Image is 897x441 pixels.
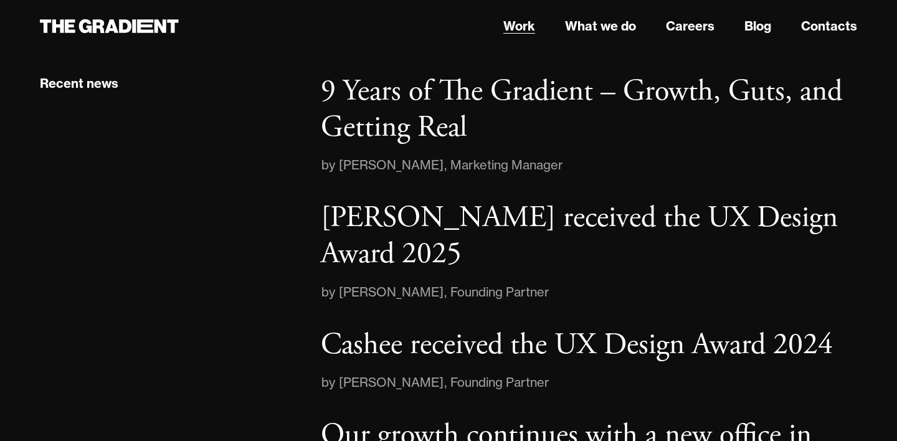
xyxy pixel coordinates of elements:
[40,75,118,92] div: Recent news
[444,282,450,302] div: ,
[321,282,339,302] div: by
[444,372,450,392] div: ,
[321,73,857,145] a: 9 Years of The Gradient – Growth, Guts, and Getting Real
[321,199,838,273] p: [PERSON_NAME] received the UX Design Award 2025
[339,155,444,175] div: [PERSON_NAME]
[321,372,339,392] div: by
[321,200,857,272] a: [PERSON_NAME] received the UX Design Award 2025
[744,17,771,36] a: Blog
[321,155,339,175] div: by
[321,327,857,363] a: Cashee received the UX Design Award 2024
[450,372,549,392] div: Founding Partner
[801,17,857,36] a: Contacts
[339,372,444,392] div: [PERSON_NAME]
[450,155,563,175] div: Marketing Manager
[666,17,714,36] a: Careers
[450,282,549,302] div: Founding Partner
[444,155,450,175] div: ,
[339,282,444,302] div: [PERSON_NAME]
[503,17,535,36] a: Work
[321,326,833,364] p: Cashee received the UX Design Award 2024
[321,72,842,146] p: 9 Years of The Gradient – Growth, Guts, and Getting Real
[565,17,636,36] a: What we do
